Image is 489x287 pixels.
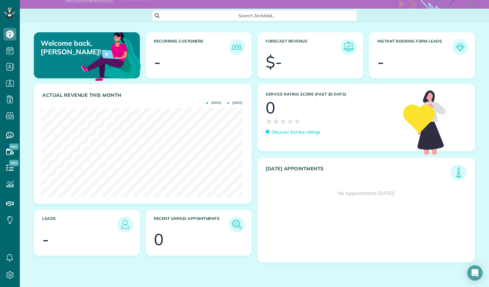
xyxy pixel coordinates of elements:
h3: Instant Booking Form Leads [377,39,452,55]
div: Open Intercom Messenger [467,265,483,281]
h3: Leads [42,216,117,232]
img: icon_todays_appointments-901f7ab196bb0bea1936b74009e4eb5ffbc2d2711fa7634e0d609ed5ef32b18b.png [452,166,465,179]
span: ★ [287,116,294,127]
span: ★ [266,116,273,127]
h3: Recurring Customers [154,39,229,55]
span: ★ [280,116,287,127]
p: Welcome back, [PERSON_NAME]! [41,39,105,56]
h3: [DATE] Appointments [266,166,451,180]
span: [DATE] [206,101,221,105]
h3: Forecast Revenue [266,39,341,55]
h3: Actual Revenue this month [42,92,245,98]
p: Discover Service ratings [271,129,320,136]
img: icon_leads-1bed01f49abd5b7fead27621c3d59655bb73ed531f8eeb49469d10e621d6b896.png [119,218,132,231]
div: 0 [154,231,164,247]
span: ★ [273,116,280,127]
span: [DATE] [227,101,242,105]
img: dashboard_welcome-42a62b7d889689a78055ac9021e634bf52bae3f8056760290aed330b23ab8690.png [80,25,142,87]
img: icon_form_leads-04211a6a04a5b2264e4ee56bc0799ec3eb69b7e499cbb523a139df1d13a81ae0.png [454,41,467,53]
h3: Recent unpaid appointments [154,216,229,232]
img: icon_unpaid_appointments-47b8ce3997adf2238b356f14209ab4cced10bd1f174958f3ca8f1d0dd7fffeee.png [230,218,243,231]
span: New [9,160,19,166]
div: - [377,54,384,70]
img: icon_forecast_revenue-8c13a41c7ed35a8dcfafea3cbb826a0462acb37728057bba2d056411b612bbbe.png [342,41,355,53]
span: ★ [294,116,301,127]
img: icon_recurring_customers-cf858462ba22bcd05b5a5880d41d6543d210077de5bb9ebc9590e49fd87d84ed.png [230,41,243,53]
div: $- [266,54,282,70]
h3: Service Rating score (past 30 days) [266,92,397,97]
div: No Appointments [DATE]! [258,180,475,206]
a: Discover Service ratings [266,129,320,136]
span: New [9,143,19,150]
div: - [42,231,49,247]
div: - [154,54,161,70]
div: 0 [266,100,275,116]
